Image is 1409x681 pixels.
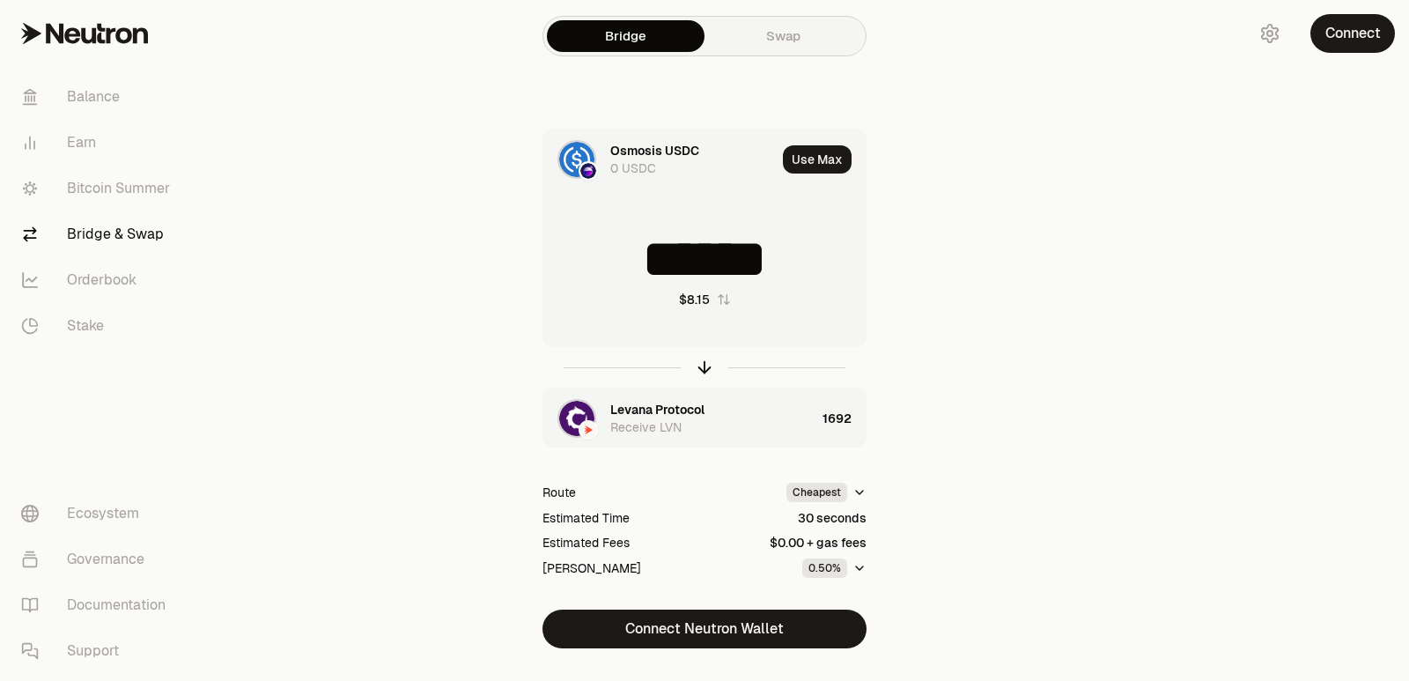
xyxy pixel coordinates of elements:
[542,534,630,551] div: Estimated Fees
[580,163,596,179] img: Osmosis Logo
[679,291,731,308] button: $8.15
[610,142,699,159] div: Osmosis USDC
[770,534,867,551] div: $0.00 + gas fees
[7,74,190,120] a: Balance
[786,483,867,502] button: Cheapest
[786,483,847,502] div: Cheapest
[543,389,866,448] button: LVN LogoNeutron LogoLevana ProtocolReceive LVN1692
[559,401,594,436] img: LVN Logo
[7,582,190,628] a: Documentation
[543,389,815,448] div: LVN LogoNeutron LogoLevana ProtocolReceive LVN
[7,537,190,582] a: Governance
[679,291,710,308] div: $8.15
[610,418,682,436] div: Receive LVN
[802,559,867,578] button: 0.50%
[7,303,190,349] a: Stake
[704,20,862,52] a: Swap
[610,159,656,177] div: 0 USDC
[610,401,704,418] div: Levana Protocol
[7,166,190,211] a: Bitcoin Summer
[580,422,596,438] img: Neutron Logo
[7,120,190,166] a: Earn
[543,130,776,189] div: USDC LogoOsmosis LogoOsmosis USDC0 USDC
[559,142,594,177] img: USDC Logo
[542,509,630,527] div: Estimated Time
[783,145,852,174] button: Use Max
[7,628,190,674] a: Support
[7,211,190,257] a: Bridge & Swap
[823,389,866,448] div: 1692
[547,20,704,52] a: Bridge
[7,257,190,303] a: Orderbook
[542,559,641,577] div: [PERSON_NAME]
[802,559,847,578] div: 0.50%
[542,484,576,501] div: Route
[798,509,867,527] div: 30 seconds
[7,491,190,537] a: Ecosystem
[1310,14,1395,53] button: Connect
[542,610,867,648] button: Connect Neutron Wallet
